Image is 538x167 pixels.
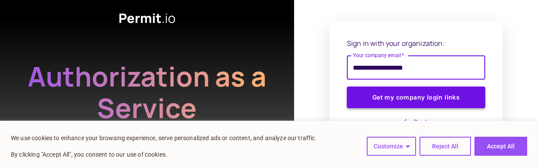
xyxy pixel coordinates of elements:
button: Reject All [420,137,471,156]
p: By clicking "Accept All", you consent to our use of cookies. [11,149,317,160]
p: We use cookies to enhance your browsing experience, serve personalized ads or content, and analyz... [11,133,317,143]
p: Sign in with your organization: [347,38,485,48]
button: Customize [367,137,416,156]
button: Accept All [474,137,527,156]
label: Your company email [353,51,404,59]
button: Back [347,115,485,129]
button: Get my company login links [347,87,485,108]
